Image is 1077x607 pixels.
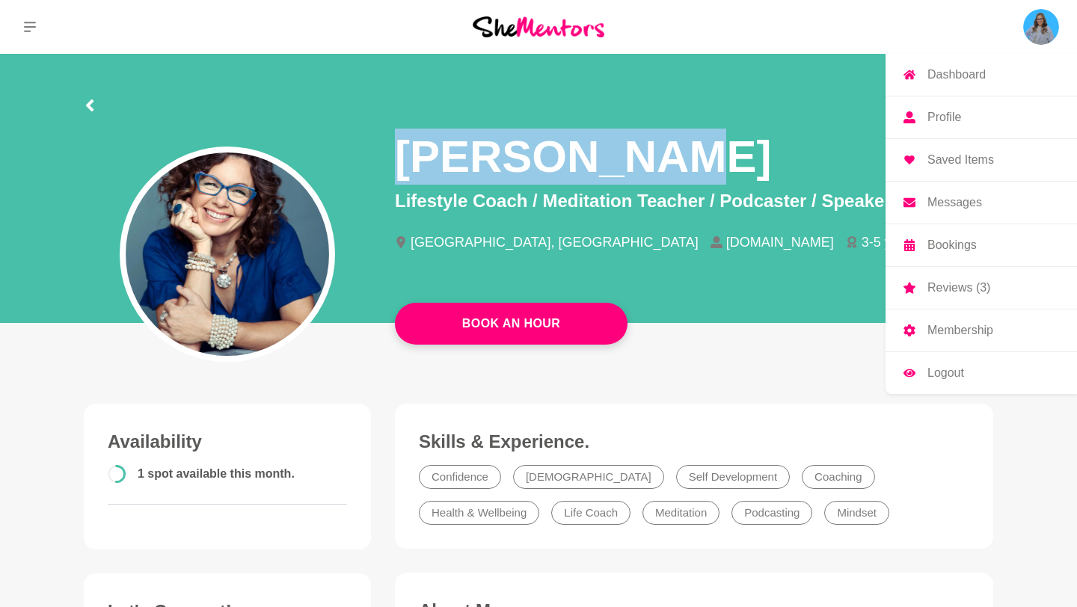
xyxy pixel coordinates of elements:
a: Bookings [886,224,1077,266]
p: Dashboard [927,69,986,81]
p: Membership [927,324,993,336]
img: She Mentors Logo [473,16,604,37]
p: Reviews (3) [927,282,990,294]
h3: Skills & Experience. [419,431,969,453]
p: Bookings [927,239,977,251]
li: [GEOGRAPHIC_DATA], [GEOGRAPHIC_DATA] [395,235,711,249]
a: Dashboard [886,54,1077,96]
img: Mona Swarup [1023,9,1059,45]
a: Reviews (3) [886,267,1077,309]
p: Lifestyle Coach / Meditation Teacher / Podcaster / Speaker [395,188,993,215]
p: Saved Items [927,154,994,166]
h3: Availability [108,431,347,453]
a: Mona SwarupDashboardProfileSaved ItemsMessagesBookingsReviews (3)MembershipLogout [1023,9,1059,45]
li: [DOMAIN_NAME] [711,235,846,249]
span: 1 spot available this month. [138,467,295,480]
a: Messages [886,182,1077,224]
li: 3-5 years [846,235,930,249]
p: Logout [927,367,964,379]
a: Profile [886,96,1077,138]
p: Profile [927,111,961,123]
a: Saved Items [886,139,1077,181]
h1: [PERSON_NAME] [395,129,771,185]
a: Book An Hour [395,303,628,345]
p: Messages [927,197,982,209]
